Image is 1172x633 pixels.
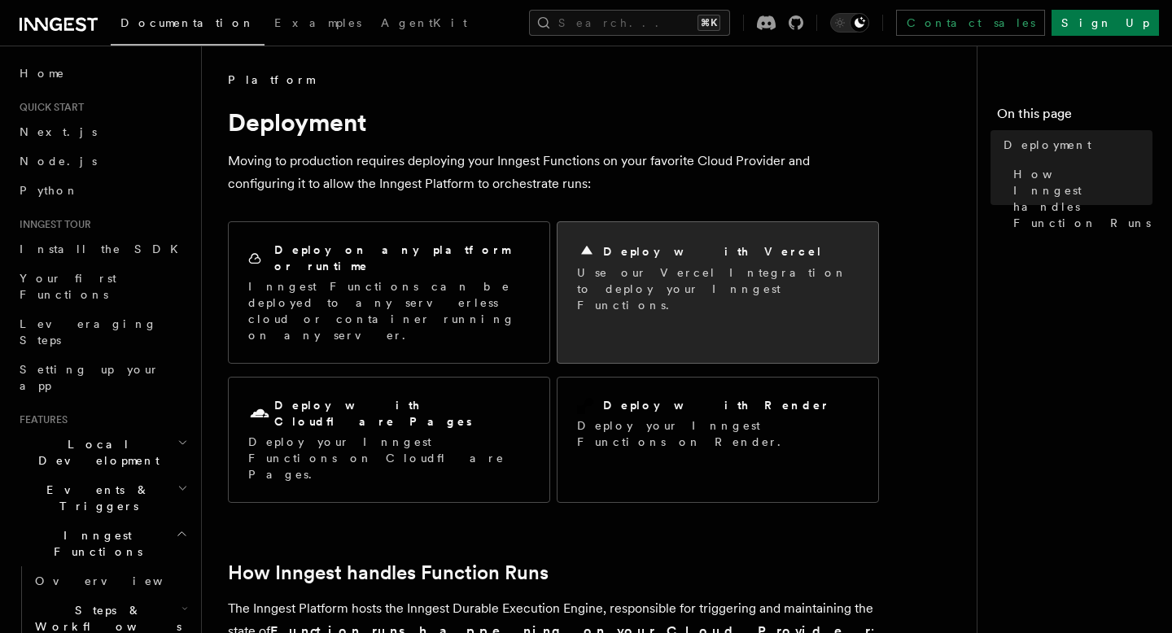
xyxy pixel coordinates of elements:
a: Examples [265,5,371,44]
p: Deploy your Inngest Functions on Cloudflare Pages. [248,434,530,482]
a: Deploy with RenderDeploy your Inngest Functions on Render. [557,377,879,503]
h2: Deploy with Render [603,397,830,413]
h2: Deploy with Vercel [603,243,823,260]
a: Setting up your app [13,355,191,400]
a: Node.js [13,146,191,176]
span: Platform [228,72,314,88]
p: Deploy your Inngest Functions on Render. [577,417,859,450]
span: Overview [35,574,203,587]
a: Deploy with Cloudflare PagesDeploy your Inngest Functions on Cloudflare Pages. [228,377,550,503]
span: Setting up your app [20,363,160,392]
a: How Inngest handles Function Runs [228,561,549,584]
button: Search...⌘K [529,10,730,36]
a: Overview [28,566,191,596]
span: Events & Triggers [13,482,177,514]
button: Events & Triggers [13,475,191,521]
span: Home [20,65,65,81]
a: How Inngest handles Function Runs [1007,159,1152,238]
a: Contact sales [896,10,1045,36]
button: Inngest Functions [13,521,191,566]
h4: On this page [997,104,1152,130]
p: Use our Vercel Integration to deploy your Inngest Functions. [577,264,859,313]
span: Local Development [13,436,177,469]
span: Features [13,413,68,426]
span: Examples [274,16,361,29]
a: Your first Functions [13,264,191,309]
span: Quick start [13,101,84,114]
a: Deployment [997,130,1152,159]
button: Local Development [13,430,191,475]
button: Toggle dark mode [830,13,869,33]
span: Install the SDK [20,242,188,255]
span: Inngest Functions [13,527,176,560]
kbd: ⌘K [698,15,720,31]
a: Sign Up [1052,10,1159,36]
a: Deploy with VercelUse our Vercel Integration to deploy your Inngest Functions. [557,221,879,364]
span: Inngest tour [13,218,91,231]
span: AgentKit [381,16,467,29]
p: Moving to production requires deploying your Inngest Functions on your favorite Cloud Provider an... [228,150,879,195]
p: Inngest Functions can be deployed to any serverless cloud or container running on any server. [248,278,530,343]
span: Documentation [120,16,255,29]
a: Home [13,59,191,88]
span: Leveraging Steps [20,317,157,347]
span: Python [20,184,79,197]
a: AgentKit [371,5,477,44]
h2: Deploy with Cloudflare Pages [274,397,530,430]
a: Python [13,176,191,205]
a: Next.js [13,117,191,146]
svg: Cloudflare [248,403,271,426]
span: How Inngest handles Function Runs [1013,166,1152,231]
a: Leveraging Steps [13,309,191,355]
h2: Deploy on any platform or runtime [274,242,530,274]
span: Your first Functions [20,272,116,301]
a: Install the SDK [13,234,191,264]
span: Deployment [1004,137,1091,153]
span: Node.js [20,155,97,168]
span: Next.js [20,125,97,138]
a: Documentation [111,5,265,46]
h1: Deployment [228,107,879,137]
a: Deploy on any platform or runtimeInngest Functions can be deployed to any serverless cloud or con... [228,221,550,364]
